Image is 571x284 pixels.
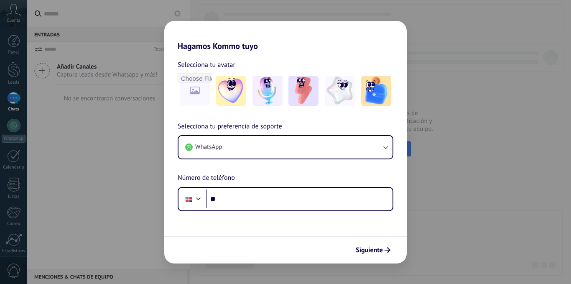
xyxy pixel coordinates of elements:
img: -4.jpeg [325,76,355,106]
img: -1.jpeg [216,76,246,106]
h2: Hagamos Kommo tuyo [164,21,407,51]
img: -3.jpeg [288,76,319,106]
button: WhatsApp [178,136,393,159]
span: Selecciona tu avatar [178,59,235,70]
img: -5.jpeg [361,76,391,106]
span: WhatsApp [195,143,222,151]
button: Siguiente [352,243,394,257]
span: Selecciona tu preferencia de soporte [178,121,282,132]
div: Dominican Republic: + 1 [181,190,197,208]
span: Siguiente [356,247,383,253]
span: Número de teléfono [178,173,235,184]
img: -2.jpeg [252,76,283,106]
